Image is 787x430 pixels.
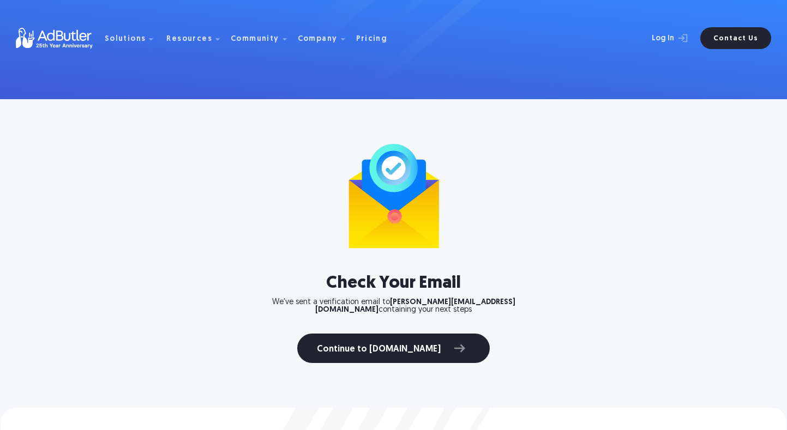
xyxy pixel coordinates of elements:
a: Pricing [356,33,396,43]
div: Solutions [105,21,163,56]
a: Continue to [DOMAIN_NAME] [297,334,490,363]
div: Pricing [356,35,388,43]
div: Community [231,21,296,56]
div: Community [231,35,279,43]
div: Resources [166,35,212,43]
div: Resources [166,21,229,56]
a: Log In [623,27,694,49]
h2: Check Your Email [248,274,540,293]
span: [PERSON_NAME][EMAIL_ADDRESS][DOMAIN_NAME] [315,298,515,314]
a: Contact Us [700,27,771,49]
div: Solutions [105,35,146,43]
div: Company [298,21,354,56]
p: We've sent a verification email to containing your next steps [248,299,540,314]
div: Company [298,35,338,43]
